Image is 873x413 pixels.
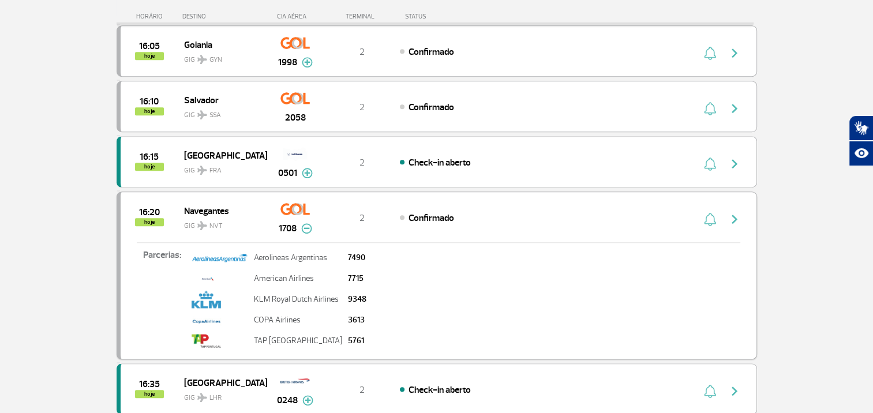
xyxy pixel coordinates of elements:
[279,221,297,235] span: 1708
[399,13,493,20] div: STATUS
[184,92,258,107] span: Salvador
[135,390,164,398] span: hoje
[409,212,454,224] span: Confirmado
[197,55,207,64] img: destiny_airplane.svg
[140,153,159,161] span: 2025-08-27 16:15:00
[267,13,324,20] div: CIA AÉREA
[197,221,207,230] img: destiny_airplane.svg
[348,275,366,283] p: 7715
[348,316,366,324] p: 3613
[409,157,471,168] span: Check-in aberto
[728,384,741,398] img: seta-direita-painel-voo.svg
[184,48,258,65] span: GIG
[192,310,221,330] img: logo-copa-airlines_menor.jpg
[182,13,267,20] div: DESTINO
[184,148,258,163] span: [GEOGRAPHIC_DATA]
[302,168,313,178] img: mais-info-painel-voo.svg
[728,102,741,115] img: seta-direita-painel-voo.svg
[254,275,342,283] p: American Airlines
[359,384,365,396] span: 2
[184,215,258,231] span: GIG
[348,254,366,262] p: 7490
[409,102,454,113] span: Confirmado
[184,104,258,121] span: GIG
[849,115,873,166] div: Plugin de acessibilidade da Hand Talk.
[409,384,471,396] span: Check-in aberto
[324,13,399,20] div: TERMINAL
[728,212,741,226] img: seta-direita-painel-voo.svg
[704,46,716,60] img: sino-painel-voo.svg
[197,110,207,119] img: destiny_airplane.svg
[192,290,221,309] img: klm.png
[139,42,160,50] span: 2025-08-27 16:05:00
[135,218,164,226] span: hoje
[359,102,365,113] span: 2
[139,208,160,216] span: 2025-08-27 16:20:00
[704,384,716,398] img: sino-painel-voo.svg
[192,248,248,268] img: Property%201%3DAEROLINEAS.jpg
[409,46,454,58] span: Confirmado
[184,386,258,403] span: GIG
[184,37,258,52] span: Goiania
[140,97,159,106] span: 2025-08-27 16:10:00
[135,107,164,115] span: hoje
[728,46,741,60] img: seta-direita-painel-voo.svg
[278,166,297,180] span: 0501
[120,13,183,20] div: HORÁRIO
[348,337,366,345] p: 5761
[192,269,224,288] img: american-unid.jpg
[704,157,716,171] img: sino-painel-voo.svg
[184,203,258,218] span: Navegantes
[728,157,741,171] img: seta-direita-painel-voo.svg
[197,393,207,402] img: destiny_airplane.svg
[184,159,258,176] span: GIG
[209,393,222,403] span: LHR
[704,102,716,115] img: sino-painel-voo.svg
[139,380,160,388] span: 2025-08-27 16:35:00
[849,115,873,141] button: Abrir tradutor de língua de sinais.
[254,254,342,262] p: Aerolineas Argentinas
[209,55,222,65] span: GYN
[359,46,365,58] span: 2
[254,337,342,345] p: TAP [GEOGRAPHIC_DATA]
[121,248,189,343] p: Parcerias:
[209,166,222,176] span: FRA
[348,295,366,303] p: 9348
[277,393,298,407] span: 0248
[197,166,207,175] img: destiny_airplane.svg
[359,212,365,224] span: 2
[254,316,342,324] p: COPA Airlines
[704,212,716,226] img: sino-painel-voo.svg
[184,375,258,390] span: [GEOGRAPHIC_DATA]
[359,157,365,168] span: 2
[209,221,223,231] span: NVT
[301,223,312,234] img: menos-info-painel-voo.svg
[192,331,221,351] img: tap.png
[278,55,297,69] span: 1998
[135,163,164,171] span: hoje
[209,110,221,121] span: SSA
[285,111,306,125] span: 2058
[135,52,164,60] span: hoje
[302,57,313,67] img: mais-info-painel-voo.svg
[302,395,313,406] img: mais-info-painel-voo.svg
[254,295,342,303] p: KLM Royal Dutch Airlines
[849,141,873,166] button: Abrir recursos assistivos.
